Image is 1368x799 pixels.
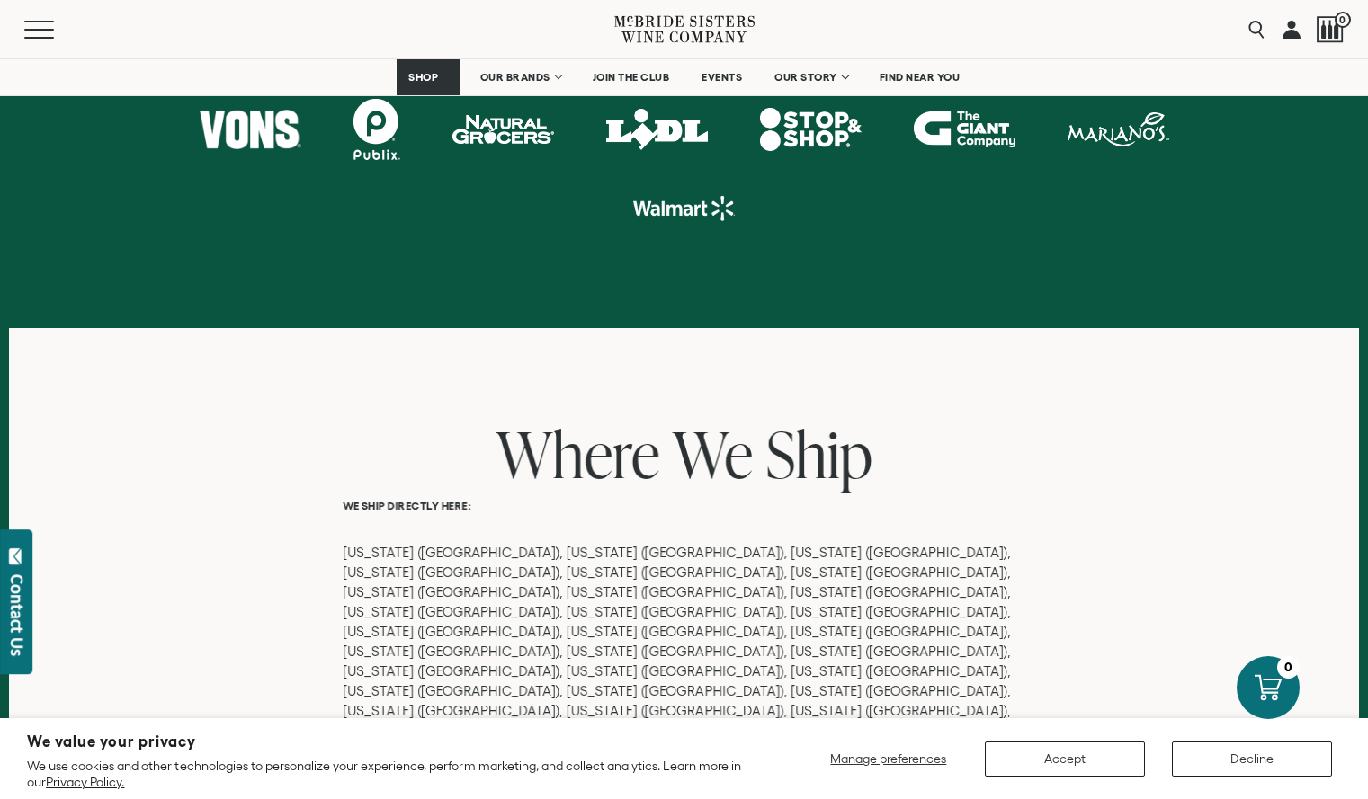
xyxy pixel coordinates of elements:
button: Mobile Menu Trigger [24,21,89,39]
button: Manage preferences [819,741,958,777]
span: EVENTS [702,71,742,84]
p: [US_STATE] ([GEOGRAPHIC_DATA]), [US_STATE] ([GEOGRAPHIC_DATA]), [US_STATE] ([GEOGRAPHIC_DATA]), [... [343,543,1025,780]
span: OUR BRANDS [480,71,550,84]
button: Accept [985,741,1145,777]
a: EVENTS [690,59,754,95]
div: Contact Us [8,574,26,656]
span: FIND NEAR YOU [880,71,961,84]
button: Decline [1172,741,1332,777]
a: OUR BRANDS [469,59,572,95]
span: JOIN THE CLUB [593,71,670,84]
span: OUR STORY [774,71,837,84]
span: 0 [1335,12,1351,28]
span: Manage preferences [830,751,946,766]
h2: We value your privacy [27,734,754,750]
span: SHOP [408,71,439,84]
div: 0 [1277,656,1300,679]
a: SHOP [397,59,460,95]
h6: We ship directly here: [343,494,1025,518]
a: Privacy Policy. [46,775,124,789]
span: We [673,410,753,497]
span: Where [496,410,658,497]
a: OUR STORY [763,59,859,95]
a: FIND NEAR YOU [868,59,972,95]
span: Ship [765,410,872,497]
a: JOIN THE CLUB [581,59,682,95]
p: We use cookies and other technologies to personalize your experience, perform marketing, and coll... [27,758,754,790]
